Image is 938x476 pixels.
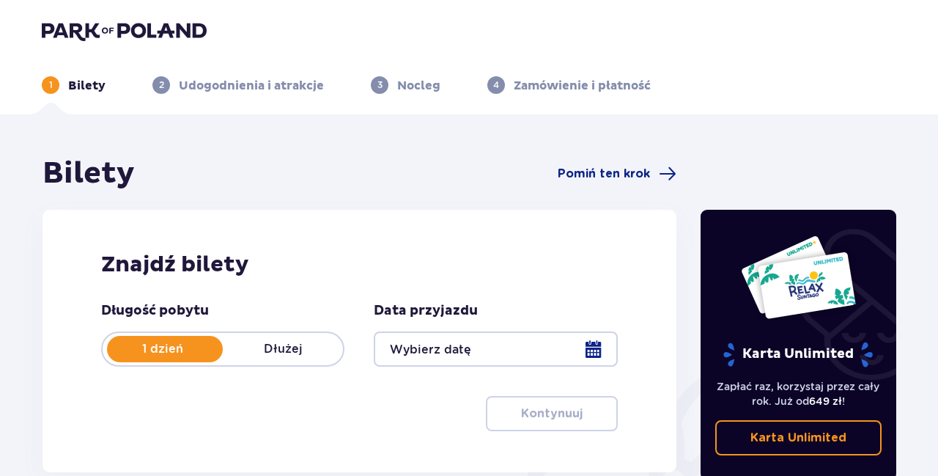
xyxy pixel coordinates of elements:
[558,165,676,183] a: Pomiń ten krok
[68,78,106,94] p: Bilety
[179,78,324,94] p: Udogodnienia i atrakcje
[159,78,164,92] p: 2
[809,395,842,407] span: 649 zł
[397,78,440,94] p: Nocleg
[223,341,343,357] p: Dłużej
[103,341,223,357] p: 1 dzień
[722,342,874,367] p: Karta Unlimited
[42,76,106,94] div: 1Bilety
[558,166,650,182] span: Pomiń ten krok
[486,396,618,431] button: Kontynuuj
[374,302,478,320] p: Data przyjazdu
[377,78,383,92] p: 3
[152,76,324,94] div: 2Udogodnienia i atrakcje
[521,406,583,422] p: Kontynuuj
[49,78,53,92] p: 1
[750,430,846,446] p: Karta Unlimited
[371,76,440,94] div: 3Nocleg
[487,76,651,94] div: 4Zamówienie i płatność
[101,251,618,279] h2: Znajdź bilety
[715,379,882,409] p: Zapłać raz, korzystaj przez cały rok. Już od !
[740,235,857,320] img: Dwie karty całoroczne do Suntago z napisem 'UNLIMITED RELAX', na białym tle z tropikalnymi liśćmi...
[715,420,882,455] a: Karta Unlimited
[493,78,499,92] p: 4
[43,155,135,192] h1: Bilety
[42,21,207,41] img: Park of Poland logo
[514,78,651,94] p: Zamówienie i płatność
[101,302,209,320] p: Długość pobytu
